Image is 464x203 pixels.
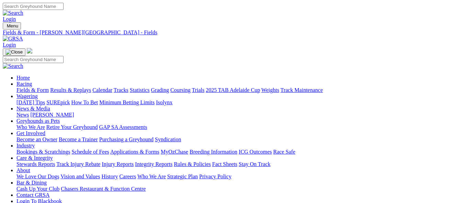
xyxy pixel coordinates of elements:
span: Menu [7,23,18,28]
a: Fact Sheets [212,161,237,167]
div: Get Involved [16,136,461,143]
a: Industry [16,143,35,148]
div: Bar & Dining [16,186,461,192]
a: Who We Are [137,174,166,179]
a: Bar & Dining [16,180,47,186]
button: Toggle navigation [3,48,25,56]
a: Become an Owner [16,136,57,142]
a: Fields & Form - [PERSON_NAME][GEOGRAPHIC_DATA] - Fields [3,29,461,36]
a: Retire Your Greyhound [46,124,98,130]
a: Vision and Values [60,174,100,179]
a: Cash Up Your Club [16,186,59,192]
input: Search [3,56,64,63]
a: Fields & Form [16,87,49,93]
a: Rules & Policies [174,161,211,167]
a: Careers [119,174,136,179]
a: Get Involved [16,130,45,136]
img: GRSA [3,36,23,42]
a: Coursing [170,87,191,93]
div: Wagering [16,99,461,106]
img: Search [3,63,23,69]
a: Purchasing a Greyhound [99,136,154,142]
a: Applications & Forms [110,149,159,155]
a: Injury Reports [102,161,134,167]
div: Industry [16,149,461,155]
a: Isolynx [156,99,172,105]
a: Race Safe [273,149,295,155]
a: Care & Integrity [16,155,53,161]
a: Strategic Plan [167,174,198,179]
div: News & Media [16,112,461,118]
a: Stay On Track [239,161,270,167]
img: Search [3,10,23,16]
a: News & Media [16,106,50,111]
a: 2025 TAB Adelaide Cup [206,87,260,93]
a: Weights [261,87,279,93]
a: Become a Trainer [59,136,98,142]
a: How To Bet [71,99,98,105]
a: History [101,174,118,179]
img: logo-grsa-white.png [27,48,32,53]
a: Breeding Information [190,149,237,155]
a: Chasers Restaurant & Function Centre [61,186,146,192]
a: Bookings & Scratchings [16,149,70,155]
a: MyOzChase [161,149,188,155]
div: Racing [16,87,461,93]
div: About [16,174,461,180]
a: Track Injury Rebate [56,161,100,167]
a: Schedule of Fees [71,149,109,155]
a: Grading [151,87,169,93]
a: Home [16,75,30,81]
div: Care & Integrity [16,161,461,167]
a: Track Maintenance [281,87,323,93]
button: Toggle navigation [3,22,21,29]
a: Contact GRSA [16,192,49,198]
a: Greyhounds as Pets [16,118,60,124]
a: Privacy Policy [199,174,231,179]
a: News [16,112,29,118]
a: SUREpick [46,99,70,105]
a: Who We Are [16,124,45,130]
a: Wagering [16,93,38,99]
a: About [16,167,30,173]
a: Login [3,16,16,22]
a: Statistics [130,87,150,93]
a: Calendar [92,87,112,93]
a: Login [3,42,16,48]
a: [PERSON_NAME] [30,112,74,118]
a: Syndication [155,136,181,142]
a: Trials [192,87,204,93]
div: Greyhounds as Pets [16,124,461,130]
a: [DATE] Tips [16,99,45,105]
img: Close [5,49,23,55]
a: We Love Our Dogs [16,174,59,179]
input: Search [3,3,64,10]
a: GAP SA Assessments [99,124,147,130]
a: Results & Replays [50,87,91,93]
a: Tracks [114,87,128,93]
a: Racing [16,81,32,87]
a: Stewards Reports [16,161,55,167]
a: Integrity Reports [135,161,172,167]
a: Minimum Betting Limits [99,99,155,105]
a: ICG Outcomes [239,149,272,155]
